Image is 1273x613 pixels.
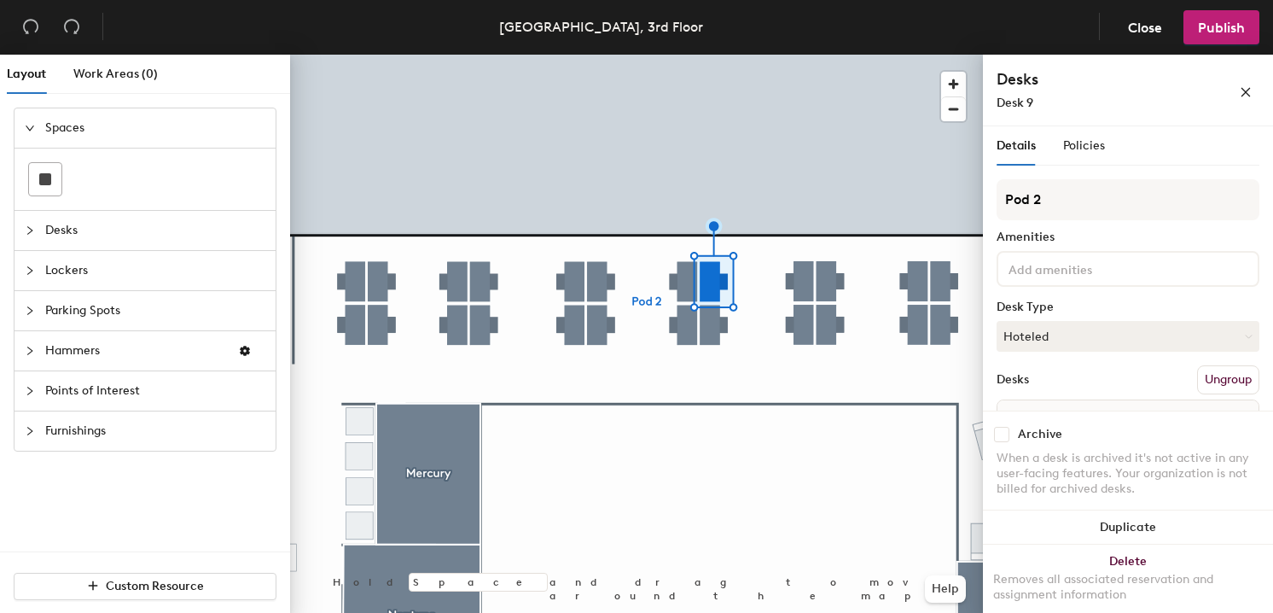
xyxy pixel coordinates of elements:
span: Layout [7,67,46,81]
span: Custom Resource [106,579,204,593]
span: Name [1001,402,1053,433]
span: Lockers [45,251,265,290]
span: Spaces [45,108,265,148]
span: Publish [1198,20,1245,36]
span: Desks [45,211,265,250]
span: Desk 9 [997,96,1033,110]
span: Points of Interest [45,371,265,411]
span: close [1240,86,1252,98]
div: Desk Type [997,301,1259,314]
span: collapsed [25,386,35,396]
span: Furnishings [45,412,265,451]
button: Redo (⌘ + ⇧ + Z) [55,10,89,44]
button: Custom Resource [14,573,276,600]
span: Close [1128,20,1162,36]
div: Desks [997,373,1029,387]
button: Publish [1183,10,1259,44]
button: Duplicate [983,511,1273,545]
span: expanded [25,123,35,133]
span: Parking Spots [45,291,265,330]
div: Archive [1018,428,1062,441]
input: Add amenities [1005,258,1159,278]
button: Hoteled [997,321,1259,352]
button: Undo (⌘ + Z) [14,10,48,44]
span: collapsed [25,266,35,276]
span: Hammers [45,331,224,371]
span: collapsed [25,346,35,356]
span: Details [997,138,1036,153]
span: collapsed [25,225,35,236]
button: Help [925,575,966,603]
span: collapsed [25,306,35,316]
div: Amenities [997,231,1259,244]
span: collapsed [25,426,35,436]
button: Ungroup [1197,365,1259,394]
h4: Desks [997,68,1184,90]
span: undo [22,18,39,35]
button: Close [1113,10,1177,44]
div: [GEOGRAPHIC_DATA], 3rd Floor [499,16,703,38]
span: Policies [1063,138,1105,153]
div: Removes all associated reservation and assignment information [993,572,1263,603]
div: When a desk is archived it's not active in any user-facing features. Your organization is not bil... [997,451,1259,497]
span: Work Areas (0) [73,67,158,81]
